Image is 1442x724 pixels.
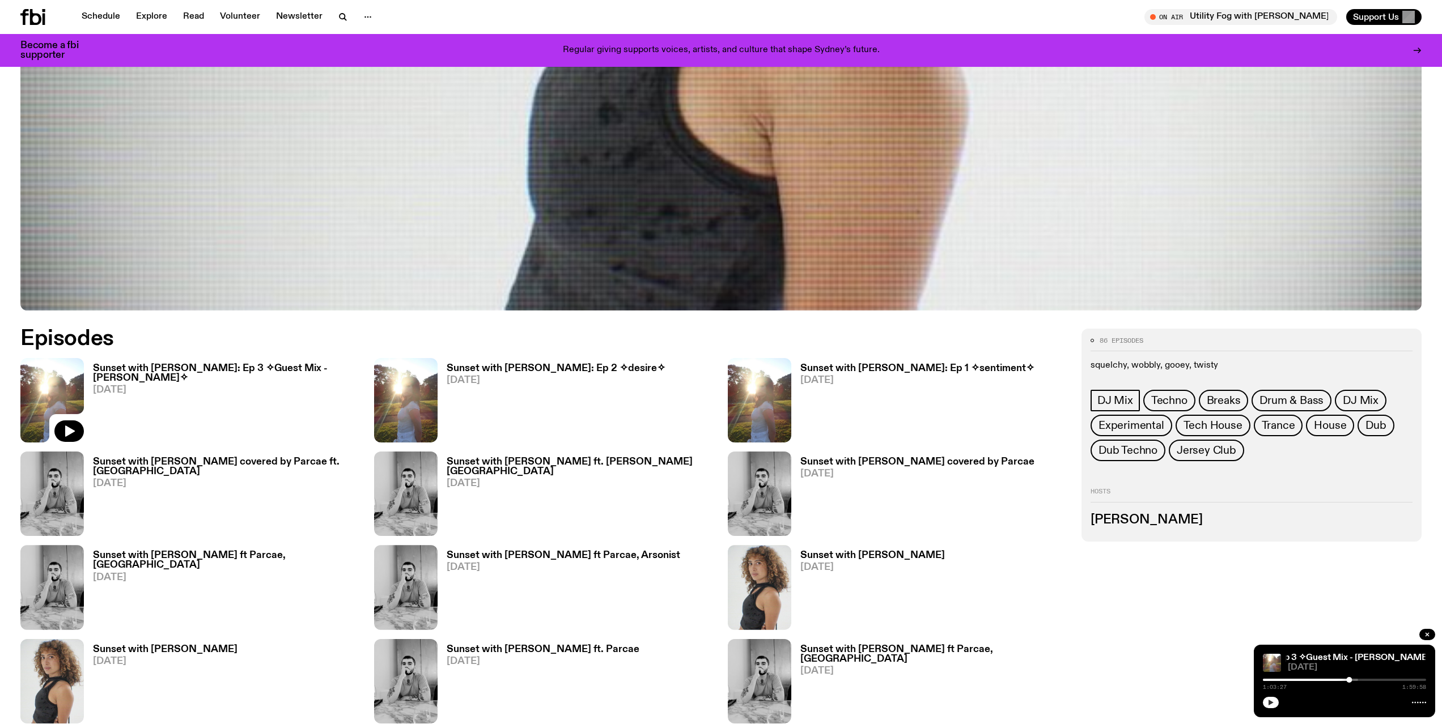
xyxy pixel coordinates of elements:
[1402,684,1426,690] span: 1:59:58
[1365,419,1386,432] span: Dub
[1254,415,1303,436] a: Trance
[1099,444,1157,457] span: Dub Techno
[1091,415,1172,436] a: Experimental
[447,645,639,654] h3: Sunset with [PERSON_NAME] ft. Parcae
[1314,419,1346,432] span: House
[1346,9,1422,25] button: Support Us
[93,479,360,488] span: [DATE]
[84,457,360,536] a: Sunset with [PERSON_NAME] covered by Parcae ft. [GEOGRAPHIC_DATA][DATE]
[791,457,1034,536] a: Sunset with [PERSON_NAME] covered by Parcae[DATE]
[129,9,174,25] a: Explore
[20,41,93,60] h3: Become a fbi supporter
[800,376,1034,385] span: [DATE]
[728,545,791,629] img: Tangela looks past her left shoulder into the camera with an inquisitive look. She is wearing a s...
[800,469,1034,479] span: [DATE]
[1259,394,1324,407] span: Drum & Bass
[1144,9,1337,25] button: On AirUtility Fog with [PERSON_NAME]
[84,645,237,723] a: Sunset with [PERSON_NAME][DATE]
[1149,653,1437,662] a: Sunset with [PERSON_NAME]: Ep 3 ✧Guest Mix - [PERSON_NAME]✧
[800,364,1034,373] h3: Sunset with [PERSON_NAME]: Ep 1 ✧sentiment✧
[1252,390,1331,411] a: Drum & Bass
[1151,394,1187,407] span: Techno
[93,657,237,666] span: [DATE]
[20,639,84,723] img: Tangela looks past her left shoulder into the camera with an inquisitive look. She is wearing a s...
[791,364,1034,442] a: Sunset with [PERSON_NAME]: Ep 1 ✧sentiment✧[DATE]
[1091,360,1413,371] p: squelchy, wobbly, gooey, twisty
[1097,394,1133,407] span: DJ Mix
[93,385,360,395] span: [DATE]
[1143,390,1195,411] a: Techno
[1288,663,1426,672] span: [DATE]
[1099,419,1164,432] span: Experimental
[447,376,665,385] span: [DATE]
[800,457,1034,467] h3: Sunset with [PERSON_NAME] covered by Parcae
[84,364,360,442] a: Sunset with [PERSON_NAME]: Ep 3 ✧Guest Mix - [PERSON_NAME]✧[DATE]
[1358,415,1394,436] a: Dub
[800,563,945,572] span: [DATE]
[1353,12,1399,22] span: Support Us
[791,551,945,629] a: Sunset with [PERSON_NAME][DATE]
[1091,390,1140,411] a: DJ Mix
[1343,394,1379,407] span: DJ Mix
[447,457,714,476] h3: Sunset with [PERSON_NAME] ft. [PERSON_NAME][GEOGRAPHIC_DATA]
[447,563,680,572] span: [DATE]
[93,364,360,383] h3: Sunset with [PERSON_NAME]: Ep 3 ✧Guest Mix - [PERSON_NAME]✧
[1091,488,1413,502] h2: Hosts
[20,329,950,349] h2: Episodes
[269,9,329,25] a: Newsletter
[438,457,714,536] a: Sunset with [PERSON_NAME] ft. [PERSON_NAME][GEOGRAPHIC_DATA][DATE]
[800,551,945,560] h3: Sunset with [PERSON_NAME]
[1199,390,1249,411] a: Breaks
[563,45,880,56] p: Regular giving supports voices, artists, and culture that shape Sydney’s future.
[93,457,360,476] h3: Sunset with [PERSON_NAME] covered by Parcae ft. [GEOGRAPHIC_DATA]
[800,666,1068,676] span: [DATE]
[800,645,1068,664] h3: Sunset with [PERSON_NAME] ft Parcae, [GEOGRAPHIC_DATA]
[447,479,714,488] span: [DATE]
[75,9,127,25] a: Schedule
[447,551,680,560] h3: Sunset with [PERSON_NAME] ft Parcae, Arsonist
[447,364,665,373] h3: Sunset with [PERSON_NAME]: Ep 2 ✧desire✧
[791,645,1068,723] a: Sunset with [PERSON_NAME] ft Parcae, [GEOGRAPHIC_DATA][DATE]
[176,9,211,25] a: Read
[1169,440,1244,461] a: Jersey Club
[438,364,665,442] a: Sunset with [PERSON_NAME]: Ep 2 ✧desire✧[DATE]
[84,551,360,629] a: Sunset with [PERSON_NAME] ft Parcae, [GEOGRAPHIC_DATA][DATE]
[93,645,237,654] h3: Sunset with [PERSON_NAME]
[93,573,360,582] span: [DATE]
[1177,444,1236,457] span: Jersey Club
[438,645,639,723] a: Sunset with [PERSON_NAME] ft. Parcae[DATE]
[1263,684,1287,690] span: 1:03:27
[1184,419,1242,432] span: Tech House
[1176,415,1250,436] a: Tech House
[1100,338,1143,344] span: 86 episodes
[1306,415,1354,436] a: House
[93,551,360,570] h3: Sunset with [PERSON_NAME] ft Parcae, [GEOGRAPHIC_DATA]
[1207,394,1241,407] span: Breaks
[1262,419,1295,432] span: Trance
[1091,514,1413,526] h3: [PERSON_NAME]
[213,9,267,25] a: Volunteer
[1091,440,1165,461] a: Dub Techno
[1335,390,1386,411] a: DJ Mix
[447,657,639,666] span: [DATE]
[438,551,680,629] a: Sunset with [PERSON_NAME] ft Parcae, Arsonist[DATE]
